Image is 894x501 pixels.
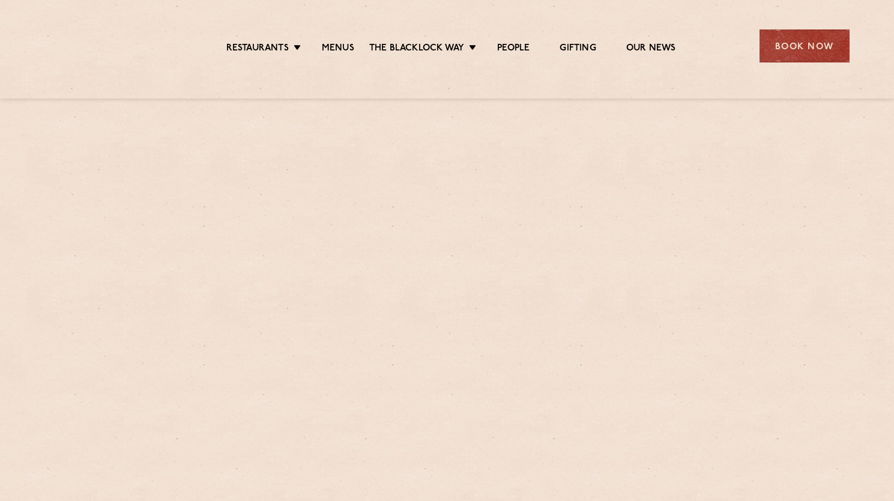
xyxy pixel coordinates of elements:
[369,43,464,56] a: The Blacklock Way
[760,29,850,62] div: Book Now
[626,43,676,56] a: Our News
[226,43,289,56] a: Restaurants
[322,43,354,56] a: Menus
[560,43,596,56] a: Gifting
[497,43,530,56] a: People
[45,11,149,80] img: svg%3E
